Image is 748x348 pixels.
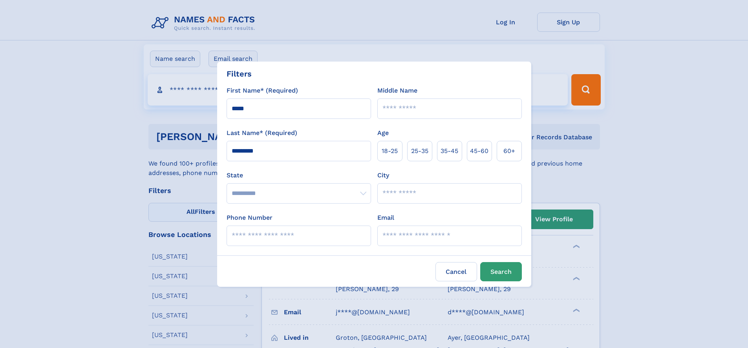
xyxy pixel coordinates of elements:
span: 35‑45 [441,146,458,156]
button: Search [480,262,522,281]
label: First Name* (Required) [227,86,298,95]
label: Middle Name [377,86,417,95]
span: 60+ [503,146,515,156]
span: 45‑60 [470,146,488,156]
label: Last Name* (Required) [227,128,297,138]
span: 18‑25 [382,146,398,156]
label: State [227,171,371,180]
label: City [377,171,389,180]
label: Phone Number [227,213,272,222]
label: Email [377,213,394,222]
span: 25‑35 [411,146,428,156]
div: Filters [227,68,252,80]
label: Cancel [435,262,477,281]
label: Age [377,128,389,138]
